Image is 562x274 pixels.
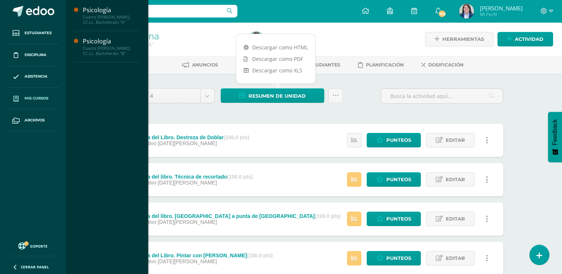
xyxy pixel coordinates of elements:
[94,30,240,41] h1: Motricidad Fina
[248,89,306,103] span: Resumen de unidad
[446,173,465,186] span: Editar
[133,174,253,180] div: Página del libro. Técnica de recortado
[25,74,48,79] span: Asistencia
[515,32,543,46] span: Actividad
[133,213,340,219] div: Página del libro. [GEOGRAPHIC_DATA] a punta de [GEOGRAPHIC_DATA]
[224,134,249,140] strong: (100.0 pts)
[192,62,218,68] span: Anuncios
[386,133,411,147] span: Punteos
[25,117,45,123] span: Archivos
[25,95,48,101] span: Mis cursos
[442,32,484,46] span: Herramientas
[83,14,139,25] div: Cuarto [PERSON_NAME]. CC.LL. Bachillerato "A"
[70,5,237,17] input: Busca un usuario...
[367,172,421,187] a: Punteos
[6,66,59,88] a: Asistencia
[182,59,218,71] a: Anuncios
[548,112,562,162] button: Feedback - Mostrar encuesta
[422,59,464,71] a: Dosificación
[83,6,139,25] a: PsicologíaCuarto [PERSON_NAME]. CC.LL. Bachillerato "A"
[480,11,522,17] span: Mi Perfil
[236,42,315,53] a: Descargar como HTML
[381,89,503,103] input: Busca la actividad aquí...
[158,219,217,225] span: [DATE][PERSON_NAME]
[459,4,474,19] img: 7189dd0a2475061f524ba7af0511f049.png
[158,180,217,186] span: [DATE][PERSON_NAME]
[366,62,404,68] span: Planificación
[25,52,46,58] span: Disciplina
[130,89,195,103] span: Unidad 4
[227,174,253,180] strong: (100.0 pts)
[83,37,139,46] div: Psicología
[94,41,240,48] div: Nursery Preprimaria 'A'
[247,252,273,258] strong: (100.0 pts)
[497,32,553,46] a: Actividad
[30,244,48,249] span: Soporte
[83,6,139,14] div: Psicología
[236,65,315,76] a: Descargar como XLS
[158,258,217,264] span: [DATE][PERSON_NAME]
[125,89,214,103] a: Unidad 4
[133,252,273,258] div: Página del Libro. Pintar con [PERSON_NAME]
[552,119,558,145] span: Feedback
[236,53,315,65] a: Descargar como PDF
[480,4,522,12] span: [PERSON_NAME]
[9,241,56,251] a: Soporte
[83,46,139,56] div: Cuarto [PERSON_NAME]. CC.LL. Bachillerato "B"
[446,212,465,226] span: Editar
[133,134,249,140] div: Página del Libro. Destreza de Doblar
[158,140,217,146] span: [DATE][PERSON_NAME]
[6,44,59,66] a: Disciplina
[6,88,59,110] a: Mis cursos
[367,251,421,265] a: Punteos
[438,10,446,18] span: 752
[425,32,494,46] a: Herramientas
[358,59,404,71] a: Planificación
[315,213,340,219] strong: (100.0 pts)
[6,110,59,131] a: Archivos
[21,264,49,270] span: Cerrar panel
[386,173,411,186] span: Punteos
[306,62,340,68] span: Estudiantes
[446,251,465,265] span: Editar
[428,62,464,68] span: Dosificación
[367,133,421,147] a: Punteos
[296,59,340,71] a: Estudiantes
[83,37,139,56] a: PsicologíaCuarto [PERSON_NAME]. CC.LL. Bachillerato "B"
[386,251,411,265] span: Punteos
[6,22,59,44] a: Estudiantes
[221,88,324,103] a: Resumen de unidad
[386,212,411,226] span: Punteos
[446,133,465,147] span: Editar
[367,212,421,226] a: Punteos
[25,30,52,36] span: Estudiantes
[249,32,264,47] img: 00a38044923b33019972c24e63a5f8a5.png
